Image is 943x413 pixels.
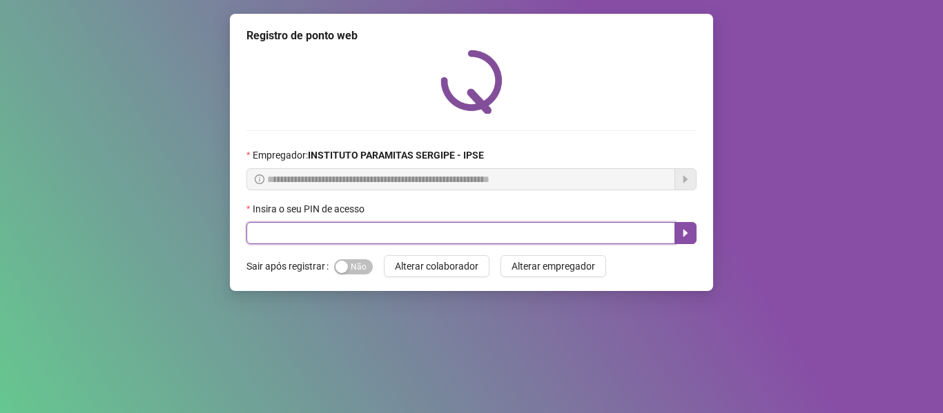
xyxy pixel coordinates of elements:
img: QRPoint [440,50,503,114]
span: Alterar empregador [512,259,595,274]
span: caret-right [680,228,691,239]
span: Empregador : [253,148,484,163]
strong: INSTITUTO PARAMITAS SERGIPE - IPSE [308,150,484,161]
span: info-circle [255,174,264,184]
label: Sair após registrar [246,255,334,277]
span: Alterar colaborador [395,259,478,274]
div: Registro de ponto web [246,28,697,44]
button: Alterar empregador [500,255,606,277]
button: Alterar colaborador [384,255,489,277]
label: Insira o seu PIN de acesso [246,201,373,216]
